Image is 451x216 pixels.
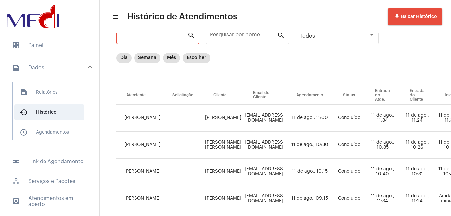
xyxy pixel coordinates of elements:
[277,31,285,39] mat-icon: search
[4,57,99,78] mat-expansion-panel-header: sidenav iconDados
[7,37,93,53] span: Painel
[14,84,84,100] span: Relatórios
[400,105,435,132] td: 11 de ago., 11:24
[400,185,435,212] td: 11 de ago., 11:24
[120,33,187,39] input: Pesquisar por email
[20,108,28,116] mat-icon: sidenav icon
[4,78,99,150] div: sidenav iconDados
[393,14,437,19] span: Baixar Histórico
[286,159,333,185] td: 11 de ago., 10:15
[243,105,286,132] td: [EMAIL_ADDRESS][DOMAIN_NAME]
[243,86,286,105] th: Email do Cliente
[203,105,243,132] td: [PERSON_NAME]
[187,31,195,39] mat-icon: search
[365,159,400,185] td: 11 de ago., 10:40
[116,53,132,63] mat-chip: Dia
[210,33,277,39] input: Pesquisar por nome
[116,159,162,185] td: [PERSON_NAME]
[12,41,20,49] span: sidenav icon
[333,132,365,159] td: Concluído
[134,53,160,63] mat-chip: Semana
[20,128,28,136] mat-icon: sidenav icon
[203,86,243,105] th: Cliente
[203,185,243,212] td: [PERSON_NAME]
[286,86,333,105] th: Agendamento
[400,86,435,105] th: Entrada do Cliente
[203,132,243,159] td: [PERSON_NAME] [PERSON_NAME]
[12,197,20,205] mat-icon: sidenav icon
[116,105,162,132] td: [PERSON_NAME]
[127,11,237,22] span: Histórico de Atendimentos
[162,86,203,105] th: Solicitação
[286,185,333,212] td: 11 de ago., 09:15
[20,88,28,96] mat-icon: sidenav icon
[14,124,84,140] span: Agendamentos
[286,132,333,159] td: 11 de ago., 10:30
[400,159,435,185] td: 11 de ago., 10:31
[333,185,365,212] td: Concluído
[14,104,84,120] span: Histórico
[7,173,93,189] span: Serviços e Pacotes
[116,132,162,159] td: [PERSON_NAME]
[365,132,400,159] td: 11 de ago., 10:35
[388,8,442,25] button: Baixar Histórico
[7,193,93,209] span: Atendimentos em aberto
[365,185,400,212] td: 11 de ago., 11:34
[300,33,315,39] span: Todos
[112,13,118,21] mat-icon: sidenav icon
[116,185,162,212] td: [PERSON_NAME]
[365,105,400,132] td: 11 de ago., 11:34
[333,86,365,105] th: Status
[333,105,365,132] td: Concluído
[286,105,333,132] td: 11 de ago., 11:00
[393,13,401,21] mat-icon: file_download
[365,86,400,105] th: Entrada do Atde.
[116,86,162,105] th: Atendente
[12,177,20,185] span: sidenav icon
[163,53,180,63] mat-chip: Mês
[5,3,61,30] img: d3a1b5fa-500b-b90f-5a1c-719c20e9830b.png
[243,159,286,185] td: [EMAIL_ADDRESS][DOMAIN_NAME]
[203,159,243,185] td: [PERSON_NAME]
[243,132,286,159] td: [EMAIL_ADDRESS][DOMAIN_NAME]
[243,185,286,212] td: [EMAIL_ADDRESS][DOMAIN_NAME]
[12,64,20,72] mat-icon: sidenav icon
[183,53,210,63] mat-chip: Escolher
[7,154,93,169] span: Link de Agendamento
[333,159,365,185] td: Concluído
[12,64,89,72] mat-panel-title: Dados
[12,158,20,165] mat-icon: sidenav icon
[400,132,435,159] td: 11 de ago., 10:26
